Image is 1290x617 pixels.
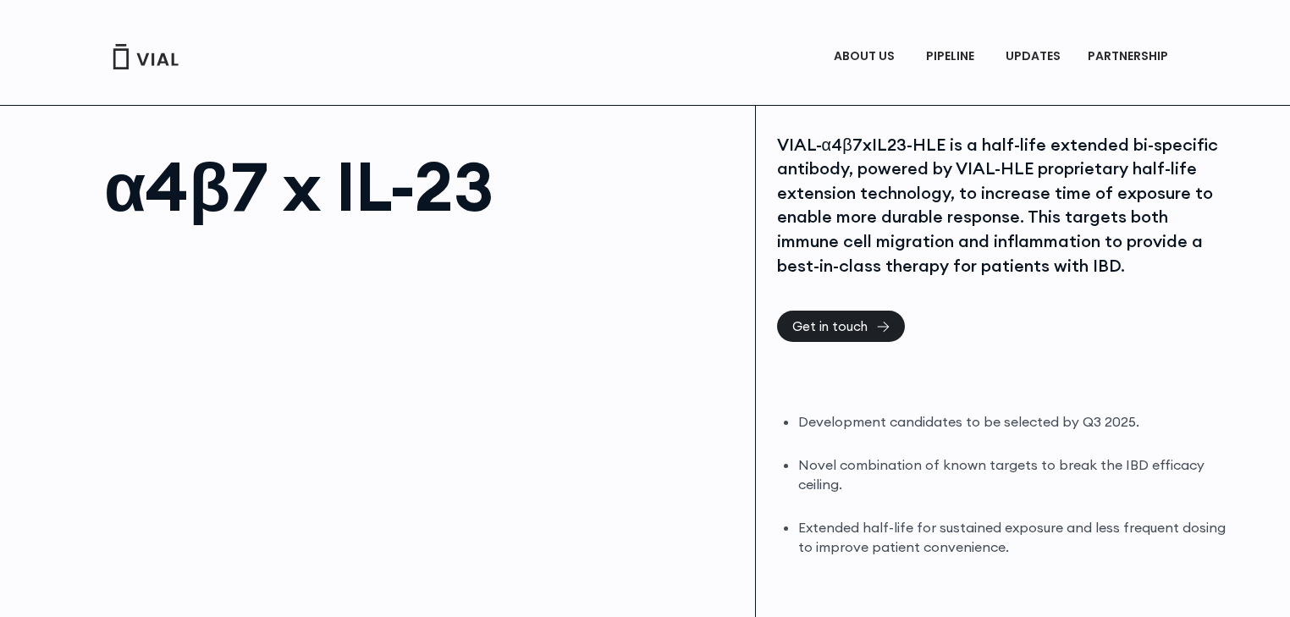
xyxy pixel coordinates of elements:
span: Get in touch [792,320,868,333]
li: Development candidates to be selected by Q3 2025. [798,412,1229,432]
a: PIPELINEMenu Toggle [912,42,991,71]
img: Vial Logo [112,44,179,69]
a: Get in touch [777,311,905,342]
li: Extended half-life for sustained exposure and less frequent dosing to improve patient convenience. [798,518,1229,557]
li: Novel combination of known targets to break the IBD efficacy ceiling. [798,455,1229,494]
h1: α4β7 x IL-23 [104,152,738,220]
a: ABOUT USMenu Toggle [820,42,912,71]
div: VIAL-α4β7xIL23-HLE is a half-life extended bi-specific antibody, powered by VIAL-HLE proprietary ... [777,133,1229,278]
a: PARTNERSHIPMenu Toggle [1074,42,1186,71]
a: UPDATES [992,42,1073,71]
